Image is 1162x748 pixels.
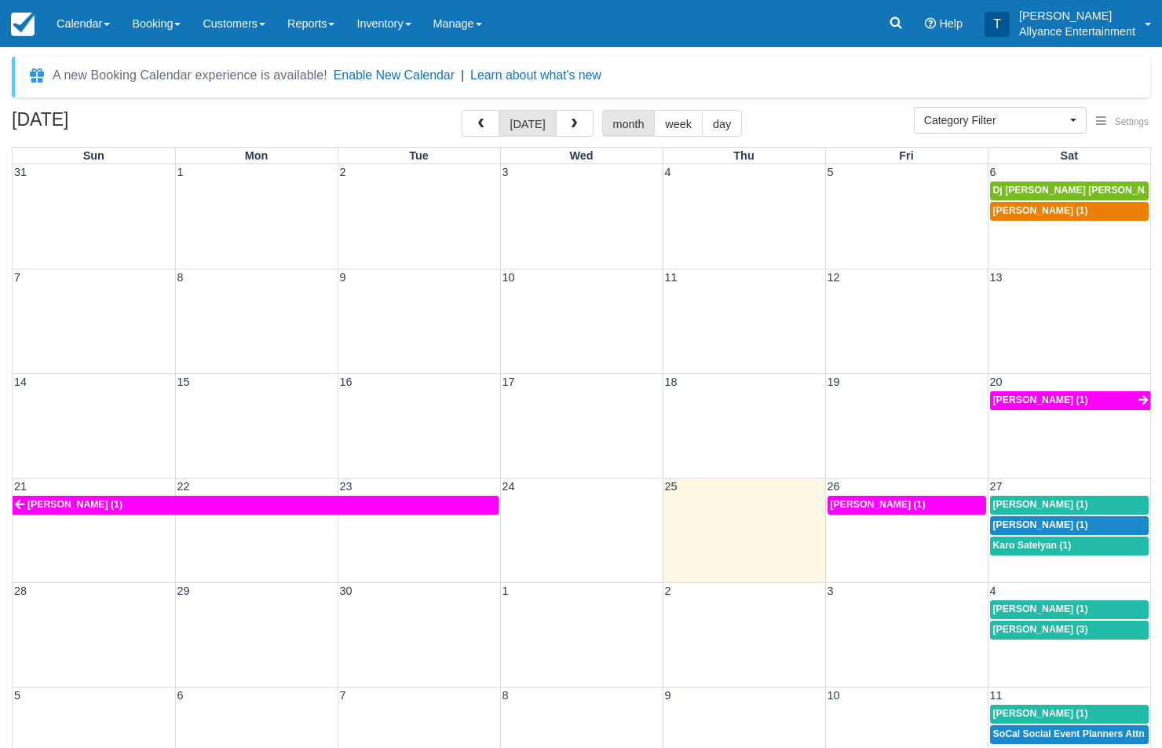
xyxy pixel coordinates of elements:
button: [DATE] [499,110,556,137]
span: 1 [501,585,510,597]
span: 11 [663,271,679,284]
span: 25 [663,480,679,493]
span: [PERSON_NAME] (1) [993,205,1088,216]
a: [PERSON_NAME] (1) [990,705,1149,724]
span: 27 [988,480,1004,493]
span: 2 [663,585,673,597]
span: Wed [569,149,593,162]
button: Category Filter [914,107,1087,134]
span: 15 [176,376,192,388]
span: 21 [13,480,28,493]
span: 9 [338,271,348,284]
a: Karo Satelyan (1) [990,537,1149,555]
span: [PERSON_NAME] (1) [831,499,926,510]
span: 19 [826,376,842,388]
span: 28 [13,585,28,597]
span: Sun [83,149,104,162]
h2: [DATE] [12,110,210,139]
span: Category Filter [924,112,1066,128]
span: [PERSON_NAME] (1) [993,519,1088,530]
p: [PERSON_NAME] [1019,8,1135,24]
span: Help [939,17,963,30]
button: day [702,110,742,137]
span: 20 [988,376,1004,388]
span: 30 [338,585,354,597]
span: Settings [1115,116,1149,127]
img: checkfront-main-nav-mini-logo.png [11,13,35,36]
span: 2 [338,166,348,178]
a: [PERSON_NAME] (1) [990,516,1149,535]
span: 7 [13,271,22,284]
p: Allyance Entertainment [1019,24,1135,39]
a: [PERSON_NAME] (1) [13,496,499,515]
a: [PERSON_NAME] (1) [990,496,1149,515]
span: 12 [826,271,842,284]
span: 4 [988,585,998,597]
span: 6 [988,166,998,178]
a: [PERSON_NAME] (1) [990,202,1149,221]
span: [PERSON_NAME] (1) [993,394,1088,405]
button: month [602,110,656,137]
a: Learn about what's new [470,68,601,82]
span: 31 [13,166,28,178]
span: | [461,68,464,82]
span: Sat [1061,149,1078,162]
span: 5 [13,689,22,702]
span: 5 [826,166,835,178]
span: [PERSON_NAME] (1) [993,603,1088,614]
span: 7 [338,689,348,702]
span: 13 [988,271,1004,284]
button: Enable New Calendar [334,68,455,83]
span: Mon [245,149,269,162]
span: 8 [176,271,185,284]
button: week [654,110,703,137]
span: 11 [988,689,1004,702]
span: 17 [501,376,517,388]
span: 10 [826,689,842,702]
span: 14 [13,376,28,388]
span: 4 [663,166,673,178]
span: 3 [501,166,510,178]
span: 18 [663,376,679,388]
span: 24 [501,480,517,493]
a: [PERSON_NAME] (3) [990,621,1149,640]
span: [PERSON_NAME] (1) [993,708,1088,719]
div: A new Booking Calendar experience is available! [53,66,327,85]
span: [PERSON_NAME] (3) [993,624,1088,635]
a: SoCal Social Event Planners Attn; [PERSON_NAME] (2) [990,725,1149,744]
span: 29 [176,585,192,597]
span: 22 [176,480,192,493]
span: 6 [176,689,185,702]
a: [PERSON_NAME] (1) [990,391,1151,410]
span: 8 [501,689,510,702]
div: T [985,12,1010,37]
span: 26 [826,480,842,493]
span: Thu [733,149,754,162]
span: 1 [176,166,185,178]
span: [PERSON_NAME] (1) [27,499,122,510]
span: Karo Satelyan (1) [993,540,1072,551]
span: 9 [663,689,673,702]
span: Tue [409,149,429,162]
button: Settings [1087,111,1158,134]
a: [PERSON_NAME] (1) [828,496,986,515]
a: [PERSON_NAME] (1) [990,600,1149,619]
span: Fri [899,149,913,162]
span: 10 [501,271,517,284]
span: 16 [338,376,354,388]
span: [PERSON_NAME] (1) [993,499,1088,510]
span: 3 [826,585,835,597]
span: 23 [338,480,354,493]
i: Help [925,18,936,29]
a: Dj [PERSON_NAME] [PERSON_NAME] (1) [990,181,1149,200]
